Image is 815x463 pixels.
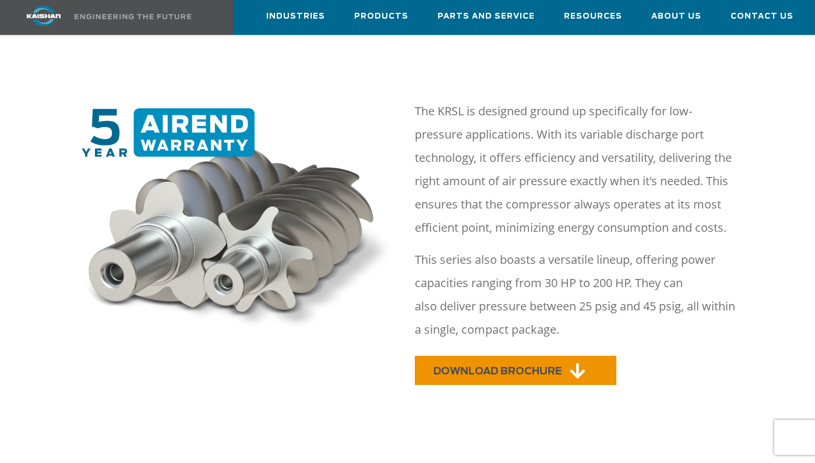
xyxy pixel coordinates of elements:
[731,1,793,32] a: Contact Us
[564,10,622,23] span: Resources
[266,1,325,32] a: Industries
[415,248,736,341] p: This series also boasts a versatile lineup, offering power capacities ranging from 30 HP to 200 H...
[266,10,325,23] span: Industries
[564,1,622,32] a: Resources
[651,1,701,32] a: About Us
[438,1,535,32] a: Parts and Service
[415,100,736,239] p: The KRSL is designed ground up specifically for low-pressure applications. With its variable disc...
[438,10,535,23] span: Parts and Service
[76,108,401,335] img: warranty
[415,356,616,385] a: DOWNLOAD BROCHURE
[354,10,408,23] span: Products
[75,14,191,19] img: Engineering the future
[651,10,701,23] span: About Us
[433,366,562,376] span: DOWNLOAD BROCHURE
[354,1,408,32] a: Products
[731,10,793,23] span: Contact Us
